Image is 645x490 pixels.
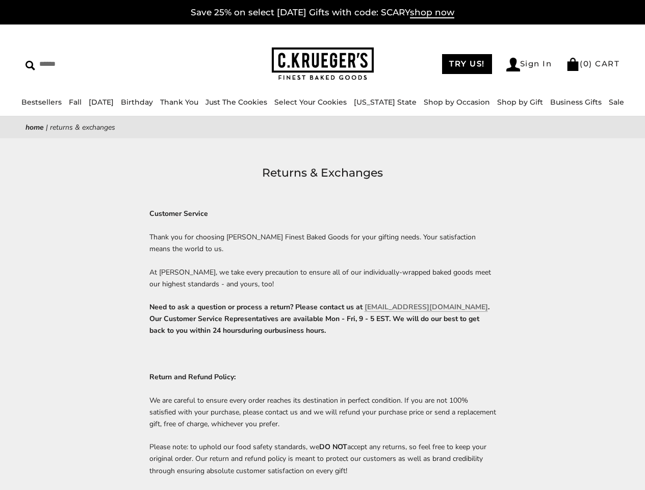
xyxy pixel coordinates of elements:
[149,372,236,382] strong: Return and Refund Policy:
[272,47,374,81] img: C.KRUEGER'S
[319,442,347,452] strong: DO NOT
[149,302,489,335] strong: Need to ask a question or process a return? Please contact us at
[69,97,82,107] a: Fall
[25,56,162,72] input: Search
[89,97,114,107] a: [DATE]
[365,302,488,312] a: [EMAIL_ADDRESS][DOMAIN_NAME]
[21,97,62,107] a: Bestsellers
[506,58,552,71] a: Sign In
[275,326,326,335] span: business hours.
[609,97,624,107] a: Sale
[550,97,602,107] a: Business Gifts
[50,122,115,132] span: Returns & Exchanges
[149,302,489,335] span: . Our Customer Service Representatives are available Mon - Fri, 9 - 5 EST. We will do our best to...
[506,58,520,71] img: Account
[410,7,454,18] span: shop now
[121,97,153,107] a: Birthday
[497,97,543,107] a: Shop by Gift
[25,61,35,70] img: Search
[566,59,620,68] a: (0) CART
[274,97,347,107] a: Select Your Cookies
[205,97,267,107] a: Just The Cookies
[442,54,492,74] a: TRY US!
[424,97,490,107] a: Shop by Occasion
[149,395,496,430] p: We are careful to ensure every order reaches its destination in perfect condition. If you are not...
[149,232,476,254] span: Thank you for choosing [PERSON_NAME] Finest Baked Goods for your gifting needs. Your satisfaction...
[583,59,589,68] span: 0
[46,122,48,132] span: |
[149,209,208,218] strong: Customer Service
[354,97,417,107] a: [US_STATE] State
[191,7,454,18] a: Save 25% on select [DATE] Gifts with code: SCARYshop now
[149,267,491,289] span: At [PERSON_NAME], we take every precaution to ensure all of our individually-wrapped baked goods ...
[149,441,496,476] p: Please note: to uphold our food safety standards, we accept any returns, so feel free to keep you...
[41,164,604,182] h1: Returns & Exchanges
[241,326,275,335] span: during our
[25,121,620,133] nav: breadcrumbs
[25,122,44,132] a: Home
[566,58,580,71] img: Bag
[160,97,198,107] a: Thank You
